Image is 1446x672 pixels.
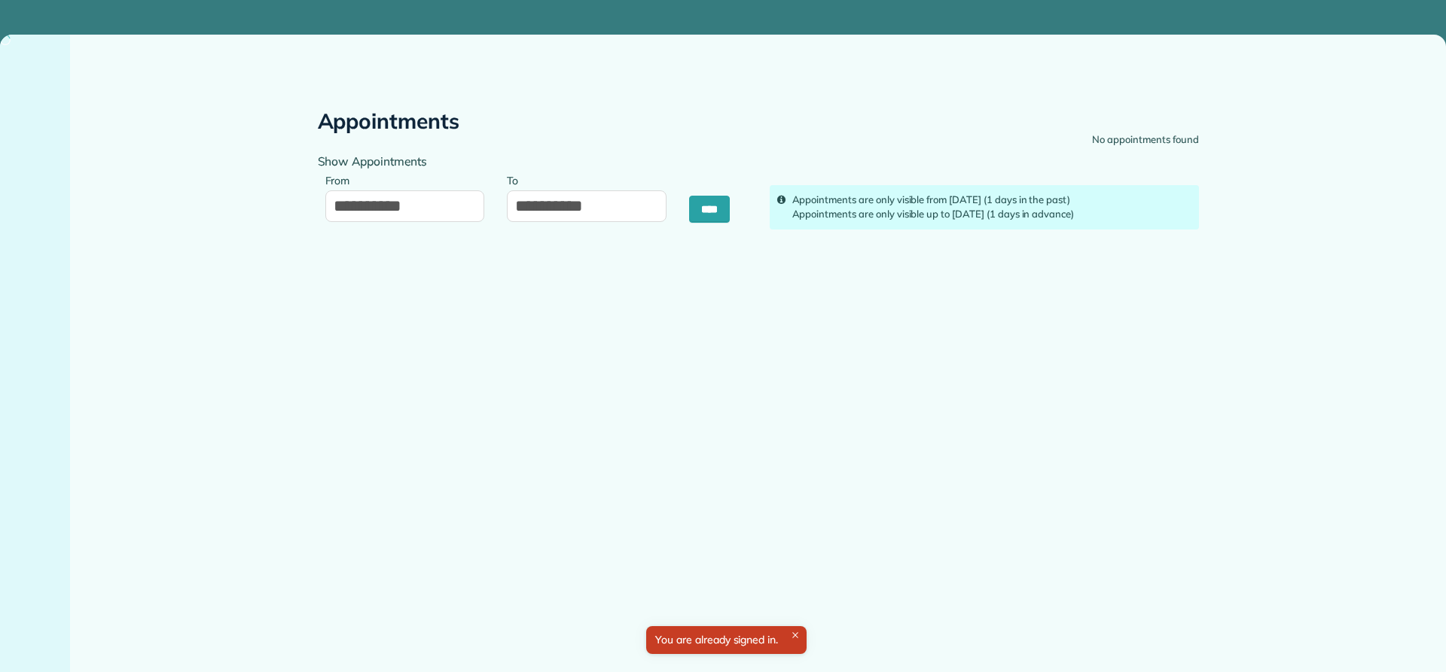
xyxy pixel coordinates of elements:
[792,193,1191,208] div: Appointments are only visible from [DATE] (1 days in the past)
[318,110,460,133] h2: Appointments
[507,166,526,193] label: To
[792,207,1191,222] div: Appointments are only visible up to [DATE] (1 days in advance)
[646,626,807,654] div: You are already signed in.
[318,155,747,168] h4: Show Appointments
[325,166,358,193] label: From
[1092,132,1198,147] div: No appointments found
